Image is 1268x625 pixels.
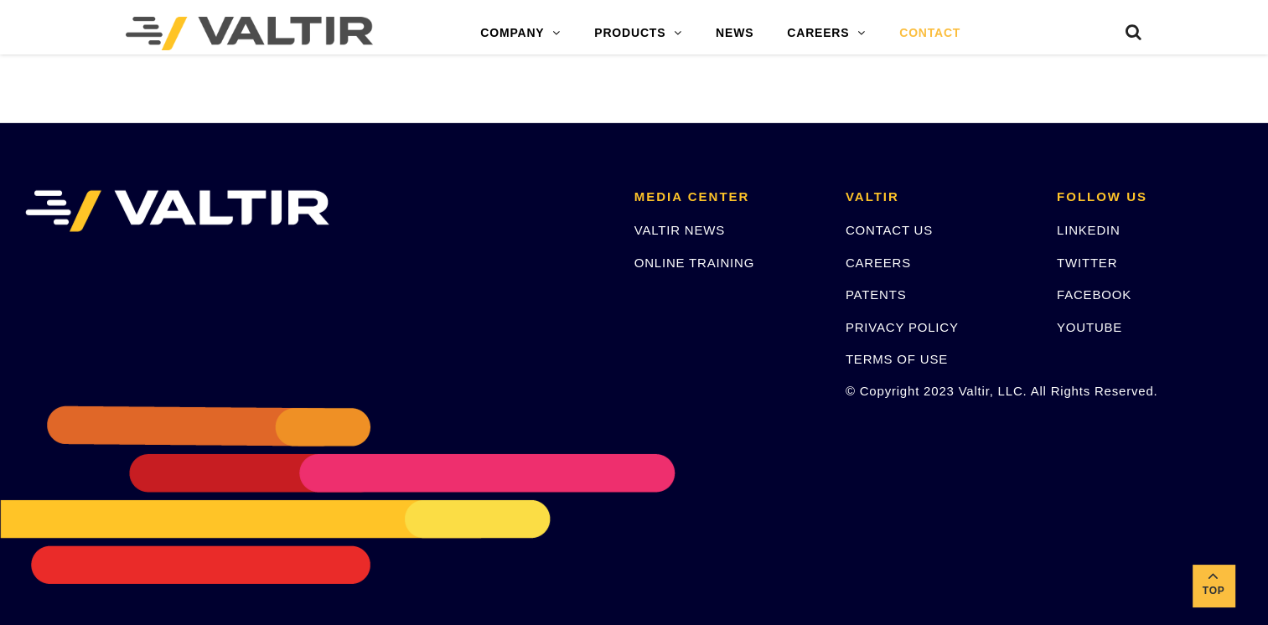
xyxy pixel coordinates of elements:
img: VALTIR [25,190,329,232]
a: ONLINE TRAINING [634,256,754,270]
h2: FOLLOW US [1057,190,1243,204]
a: Top [1193,565,1234,607]
a: CAREERS [846,256,911,270]
span: Top [1193,581,1234,601]
a: LINKEDIN [1057,223,1120,237]
h2: VALTIR [846,190,1032,204]
a: VALTIR NEWS [634,223,725,237]
a: YOUTUBE [1057,320,1122,334]
a: CONTACT [882,17,977,50]
h2: MEDIA CENTER [634,190,820,204]
a: TERMS OF USE [846,352,948,366]
a: FACEBOOK [1057,287,1131,302]
a: PRIVACY POLICY [846,320,959,334]
p: © Copyright 2023 Valtir, LLC. All Rights Reserved. [846,381,1032,400]
a: CAREERS [770,17,882,50]
img: Valtir [126,17,373,50]
a: PATENTS [846,287,907,302]
a: TWITTER [1057,256,1117,270]
a: PRODUCTS [577,17,699,50]
a: CONTACT US [846,223,933,237]
a: COMPANY [463,17,577,50]
a: NEWS [699,17,770,50]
